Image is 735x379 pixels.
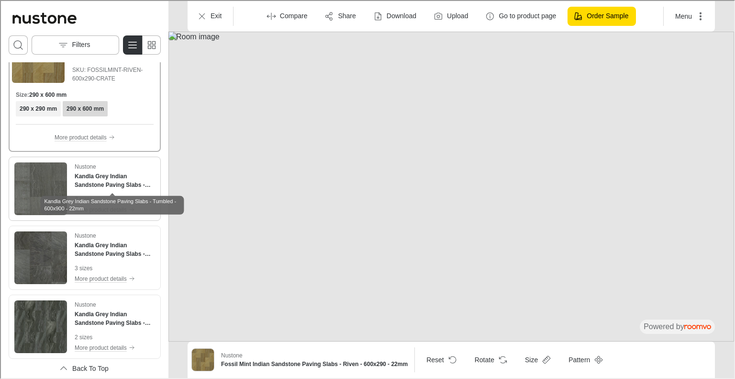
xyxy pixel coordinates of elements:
p: Compare [279,11,307,20]
p: Order Sample [586,11,627,20]
h4: Kandla Grey Indian Sandstone Paving Slabs - Riven - 600x290 - 22mm [74,309,154,326]
button: Open pattern dialog [560,349,608,368]
button: More actions [667,6,710,25]
button: Rotate Surface [466,349,512,368]
a: Go to Nustone's website. [8,8,79,27]
h6: 290 x 600 mm [66,103,103,112]
h6: Size : [15,90,28,98]
button: Share [318,6,362,25]
p: Exit [210,11,221,20]
button: Switch to detail view [122,34,141,54]
div: See Kandla Grey Indian Sandstone Paving Slabs - Riven - 600x900 - 22mm in the room [8,225,160,289]
div: See Kandla Grey Indian Sandstone Paving Slabs - Riven - 600x290 - 22mm in the room [8,294,160,358]
img: Fossil Mint Indian Sandstone Paving Slabs - Riven - 600x290 - 22mm [191,348,213,370]
img: Kandla Grey Indian Sandstone Paving Slabs - Tumbled - 600x900 - 22mm. Link opens in a new window. [13,161,66,214]
button: More product details [54,131,114,142]
img: Kandla Grey Indian Sandstone Paving Slabs - Riven - 600x900 - 22mm. Link opens in a new window. [13,230,66,283]
img: Logo representing Nustone. [8,8,79,27]
button: Open the filters menu [31,34,118,54]
button: Switch to simple view [141,34,160,54]
label: Upload [446,11,467,20]
button: Go to product page [479,6,563,25]
div: Product sizes [15,90,153,115]
p: 2 sizes [74,332,154,341]
button: Enter compare mode [260,6,314,25]
p: More product details [54,132,106,141]
p: 3 sizes [74,263,154,272]
div: Product List Mode Selector [122,34,160,54]
button: View size format 290 x 290 mm [15,100,60,115]
p: Go to product page [498,11,555,20]
button: More product details [74,342,154,352]
button: Download [367,6,423,25]
h6: 290 x 290 mm [19,103,56,112]
p: Share [337,11,355,20]
button: Reset product [418,349,462,368]
div: Kandla Grey Indian Sandstone Paving Slabs - Tumbled - 600x900 - 22mm [39,195,183,214]
span: SKU: FOSSILMINT-RIVEN-600x290-CRATE [71,65,156,82]
p: Nustone [74,230,95,239]
p: Filters [71,39,89,49]
h6: Fossil Mint Indian Sandstone Paving Slabs - Riven - 600x290 - 22mm [220,359,407,368]
button: More product details [74,273,154,283]
img: Room image [167,31,733,341]
p: More product details [74,274,126,282]
p: More product details [74,343,126,351]
button: Open search box [8,34,27,54]
button: Show details for Fossil Mint Indian Sandstone Paving Slabs - Riven - 600x290 - 22mm [217,347,410,370]
p: Download [386,11,415,20]
div: See Kandla Grey Indian Sandstone Paving Slabs - Tumbled - 600x900 - 22mm in the room [8,156,160,220]
h6: 290 x 600 mm [28,90,66,98]
p: Powered by [643,321,710,331]
button: Scroll back to the beginning [8,358,160,377]
img: Kandla Grey Indian Sandstone Paving Slabs - Riven - 600x290 - 22mm. Link opens in a new window. [13,299,66,352]
button: Exit [190,6,228,25]
h4: Kandla Grey Indian Sandstone Paving Slabs - Tumbled - 600x900 - 22mm [74,171,154,188]
p: Nustone [74,161,95,170]
img: roomvo_wordmark.svg [683,324,710,328]
button: Upload a picture of your room [427,6,475,25]
p: Nustone [74,299,95,308]
button: View size format 290 x 600 mm [62,100,107,115]
h4: Kandla Grey Indian Sandstone Paving Slabs - Riven - 600x900 - 22mm [74,240,154,257]
div: The visualizer is powered by Roomvo. [643,321,710,331]
button: Order Sample [567,6,635,25]
p: Nustone [220,350,242,359]
button: Open size menu [516,349,556,368]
